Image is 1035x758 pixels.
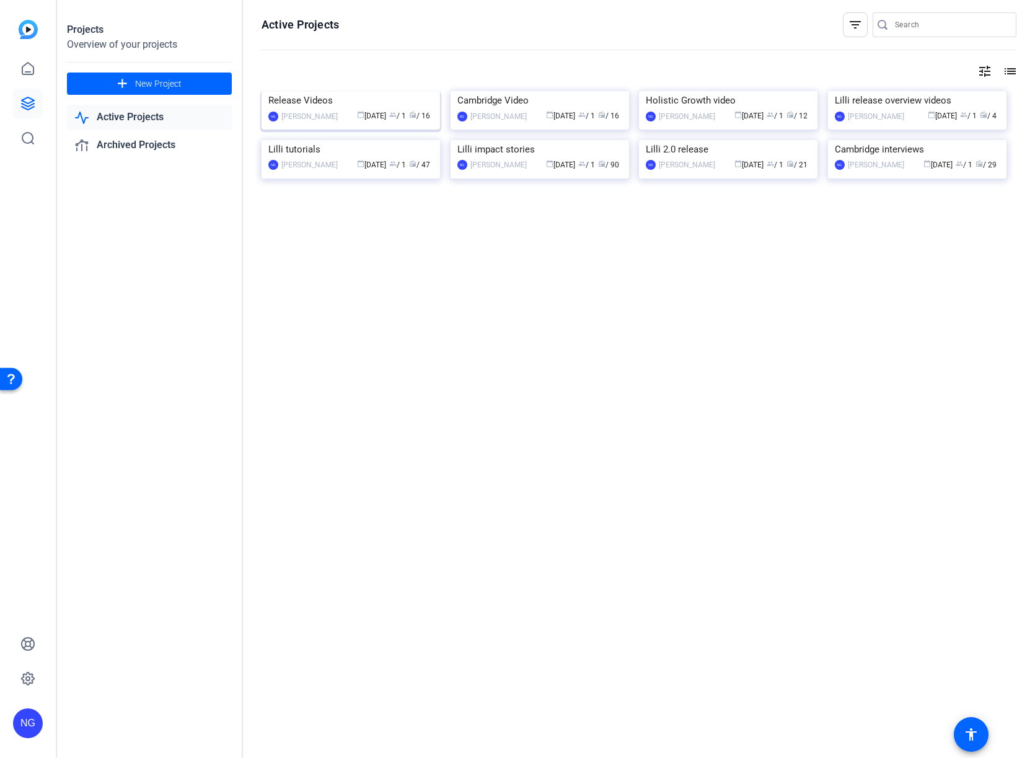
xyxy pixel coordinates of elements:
[389,161,406,169] span: / 1
[135,77,182,90] span: New Project
[598,111,606,118] span: radio
[67,73,232,95] button: New Project
[389,160,397,167] span: group
[19,20,38,39] img: blue-gradient.svg
[767,111,774,118] span: group
[786,111,794,118] span: radio
[786,161,808,169] span: / 21
[960,112,977,120] span: / 1
[980,112,997,120] span: / 4
[457,160,467,170] div: NG
[646,112,656,121] div: NG
[357,161,386,169] span: [DATE]
[956,161,972,169] span: / 1
[598,112,619,120] span: / 16
[835,140,1000,159] div: Cambridge interviews
[848,110,904,123] div: [PERSON_NAME]
[457,91,622,110] div: Cambridge Video
[578,160,586,167] span: group
[767,160,774,167] span: group
[835,91,1000,110] div: Lilli release overview videos
[546,161,575,169] span: [DATE]
[786,112,808,120] span: / 12
[357,160,364,167] span: calendar_today
[389,112,406,120] span: / 1
[409,160,416,167] span: radio
[357,112,386,120] span: [DATE]
[281,110,338,123] div: [PERSON_NAME]
[835,160,845,170] div: NG
[115,76,130,92] mat-icon: add
[546,112,575,120] span: [DATE]
[13,708,43,738] div: NG
[734,112,764,120] span: [DATE]
[457,140,622,159] div: Lilli impact stories
[928,112,957,120] span: [DATE]
[960,111,967,118] span: group
[767,112,783,120] span: / 1
[734,111,742,118] span: calendar_today
[734,160,742,167] span: calendar_today
[976,160,983,167] span: radio
[956,160,963,167] span: group
[546,160,553,167] span: calendar_today
[578,161,595,169] span: / 1
[457,112,467,121] div: NG
[977,64,992,79] mat-icon: tune
[357,111,364,118] span: calendar_today
[268,112,278,121] div: NG
[659,110,715,123] div: [PERSON_NAME]
[734,161,764,169] span: [DATE]
[470,159,527,171] div: [PERSON_NAME]
[923,161,953,169] span: [DATE]
[281,159,338,171] div: [PERSON_NAME]
[598,161,619,169] span: / 90
[964,727,979,742] mat-icon: accessibility
[268,140,433,159] div: Lilli tutorials
[262,17,339,32] h1: Active Projects
[848,159,904,171] div: [PERSON_NAME]
[928,111,935,118] span: calendar_today
[895,17,1006,32] input: Search
[646,160,656,170] div: NG
[409,112,430,120] span: / 16
[976,161,997,169] span: / 29
[578,111,586,118] span: group
[389,111,397,118] span: group
[646,91,811,110] div: Holistic Growth video
[923,160,931,167] span: calendar_today
[767,161,783,169] span: / 1
[646,140,811,159] div: Lilli 2.0 release
[546,111,553,118] span: calendar_today
[67,105,232,130] a: Active Projects
[578,112,595,120] span: / 1
[659,159,715,171] div: [PERSON_NAME]
[470,110,527,123] div: [PERSON_NAME]
[268,160,278,170] div: NG
[268,91,433,110] div: Release Videos
[786,160,794,167] span: radio
[598,160,606,167] span: radio
[409,161,430,169] span: / 47
[980,111,987,118] span: radio
[409,111,416,118] span: radio
[835,112,845,121] div: NG
[848,17,863,32] mat-icon: filter_list
[67,22,232,37] div: Projects
[67,133,232,158] a: Archived Projects
[67,37,232,52] div: Overview of your projects
[1002,64,1016,79] mat-icon: list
